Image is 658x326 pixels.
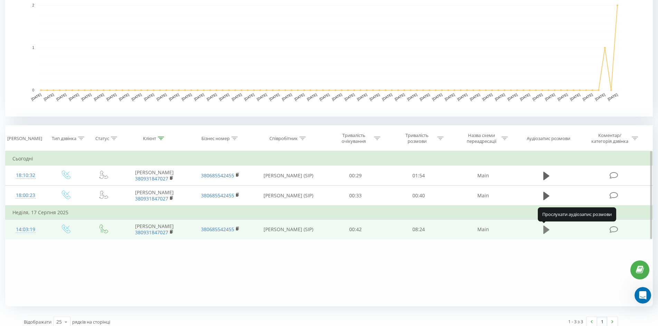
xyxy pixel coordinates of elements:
[6,73,133,83] div: [DATE]
[253,166,324,186] td: [PERSON_NAME] (SIP)
[6,196,133,216] div: Вілена каже…
[201,136,230,141] div: Бізнес номер
[32,3,34,7] text: 2
[56,318,62,325] div: 25
[568,318,583,325] div: 1 - 3 з 3
[463,132,500,144] div: Назва схеми переадресації
[7,136,42,141] div: [PERSON_NAME]
[399,132,436,144] div: Тривалість розмови
[25,173,133,195] div: наразі, не фіксується проблем зі зв'язком
[201,172,234,179] a: 380685542455
[482,92,493,101] text: [DATE]
[52,136,76,141] div: Тип дзвінка
[331,92,343,101] text: [DATE]
[135,195,168,202] a: 380931847027
[31,92,42,101] text: [DATE]
[281,92,293,101] text: [DATE]
[544,92,556,101] text: [DATE]
[122,166,187,186] td: [PERSON_NAME]
[49,200,127,207] div: якщо виникнуть - я повідомлю
[590,132,630,144] div: Коментар/категорія дзвінка
[42,28,105,33] span: Call log/[PERSON_NAME]
[607,92,618,101] text: [DATE]
[324,219,387,239] td: 00:42
[121,3,134,15] div: Закрити
[324,166,387,186] td: 00:29
[143,136,156,141] div: Клієнт
[89,157,133,172] div: Добрий день
[253,219,324,239] td: [PERSON_NAME] (SIP)
[394,92,406,101] text: [DATE]
[12,223,39,236] div: 14:03:19
[527,136,570,141] div: Аудіозапис розмови
[108,3,121,16] button: Головна
[444,92,456,101] text: [DATE]
[538,207,616,221] div: Прослухати аудіозапис розмови
[201,192,234,199] a: 380685542455
[106,92,117,101] text: [DATE]
[387,186,450,206] td: 00:40
[122,186,187,206] td: [PERSON_NAME]
[169,92,180,101] text: [DATE]
[181,92,192,101] text: [DATE]
[387,219,450,239] td: 08:24
[34,3,51,9] h1: Valerii
[369,92,380,101] text: [DATE]
[156,92,167,101] text: [DATE]
[118,92,130,101] text: [DATE]
[344,92,355,101] text: [DATE]
[457,92,468,101] text: [DATE]
[450,166,516,186] td: Main
[294,92,305,101] text: [DATE]
[131,92,142,101] text: [DATE]
[12,189,39,202] div: 18:00:23
[11,87,108,148] div: Добрий день! Домовились з [PERSON_NAME], що коли сьогодні менеджери будуть фіксувати проблеми зі ...
[244,92,255,101] text: [DATE]
[6,152,653,166] td: Сьогодні
[206,92,217,101] text: [DATE]
[68,92,79,101] text: [DATE]
[469,92,480,101] text: [DATE]
[519,92,531,101] text: [DATE]
[6,83,133,157] div: Valerii каже…
[135,229,168,236] a: 380931847027
[306,92,318,101] text: [DATE]
[118,223,130,234] button: Надіслати повідомлення…
[387,166,450,186] td: 01:54
[201,226,234,233] a: 380685542455
[335,132,372,144] div: Тривалість очікування
[4,3,18,16] button: go back
[6,19,113,68] div: Зрозумів, тоді як проблема буде у менеджера - одразу напишіть, підключусь через TeamViewer віддал...
[93,92,105,101] text: [DATE]
[324,186,387,206] td: 00:33
[6,157,133,173] div: Вілена каже…
[122,219,187,239] td: [PERSON_NAME]
[32,46,34,50] text: 1
[34,9,88,16] p: У мережі останні 15 хв
[319,92,330,101] text: [DATE]
[6,83,113,152] div: Добрий день!Домовились з [PERSON_NAME], що коли сьогодні менеджери будуть фіксувати проблеми зі з...
[6,173,133,196] div: Вілена каже…
[6,19,133,73] div: Valerii каже…
[582,92,593,101] text: [DATE]
[12,169,39,182] div: 18:10:32
[269,92,280,101] text: [DATE]
[33,226,38,231] button: Завантажити вкладений файл
[256,92,268,101] text: [DATE]
[570,92,581,101] text: [DATE]
[532,92,543,101] text: [DATE]
[193,92,205,101] text: [DATE]
[30,177,127,191] div: наразі, не фіксується проблем зі зв'язком
[43,92,55,101] text: [DATE]
[450,186,516,206] td: Main
[494,92,506,101] text: [DATE]
[94,161,127,168] div: Добрий день
[594,92,606,101] text: [DATE]
[143,92,155,101] text: [DATE]
[24,319,51,325] span: Відображати
[32,88,34,92] text: 0
[72,319,110,325] span: рядків на сторінці
[381,92,393,101] text: [DATE]
[419,92,430,101] text: [DATE]
[557,92,568,101] text: [DATE]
